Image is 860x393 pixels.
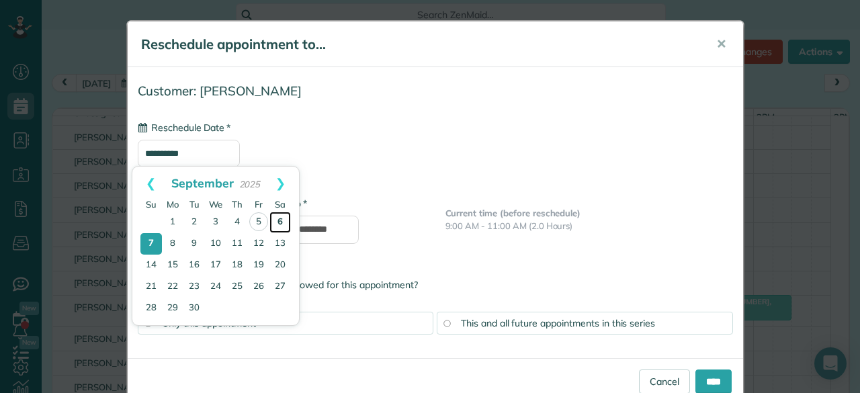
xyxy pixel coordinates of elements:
a: 5 [249,212,268,231]
a: 12 [248,233,269,255]
a: 21 [140,276,162,298]
a: 16 [183,255,205,276]
a: 29 [162,298,183,319]
a: 20 [269,255,291,276]
label: Reschedule Date [138,121,230,134]
a: 6 [269,212,291,233]
a: 2 [183,212,205,233]
span: Friday [255,199,263,210]
a: 10 [205,233,226,255]
a: 17 [205,255,226,276]
a: 11 [226,233,248,255]
span: This and all future appointments in this series [461,317,655,329]
span: September [171,175,234,190]
h5: Reschedule appointment to... [141,35,697,54]
span: Sunday [146,199,157,210]
a: 7 [140,233,162,255]
a: 22 [162,276,183,298]
input: Only this appointment [144,320,151,326]
a: 18 [226,255,248,276]
h4: Customer: [PERSON_NAME] [138,84,733,98]
span: Current Date: [DATE] [138,171,733,183]
a: 30 [183,298,205,319]
a: 13 [269,233,291,255]
span: Only this appointment [162,317,256,329]
a: 3 [205,212,226,233]
p: 9:00 AM - 11:00 AM (2.0 Hours) [445,220,733,232]
a: 8 [162,233,183,255]
label: Apply changes to [138,293,733,306]
a: 14 [140,255,162,276]
span: Thursday [232,199,243,210]
a: 26 [248,276,269,298]
a: 24 [205,276,226,298]
a: 27 [269,276,291,298]
span: Wednesday [209,199,222,210]
a: 9 [183,233,205,255]
a: Next [262,167,299,200]
input: This and all future appointments in this series [443,320,450,326]
span: ✕ [716,36,726,52]
span: Tuesday [189,199,200,210]
a: 28 [140,298,162,319]
a: 4 [226,212,248,233]
b: Current time (before reschedule) [445,208,581,218]
a: 23 [183,276,205,298]
a: 25 [226,276,248,298]
span: Monday [167,199,179,210]
a: Prev [132,167,169,200]
a: 1 [162,212,183,233]
a: 15 [162,255,183,276]
span: 2025 [239,179,261,189]
a: 19 [248,255,269,276]
span: Saturday [275,199,286,210]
